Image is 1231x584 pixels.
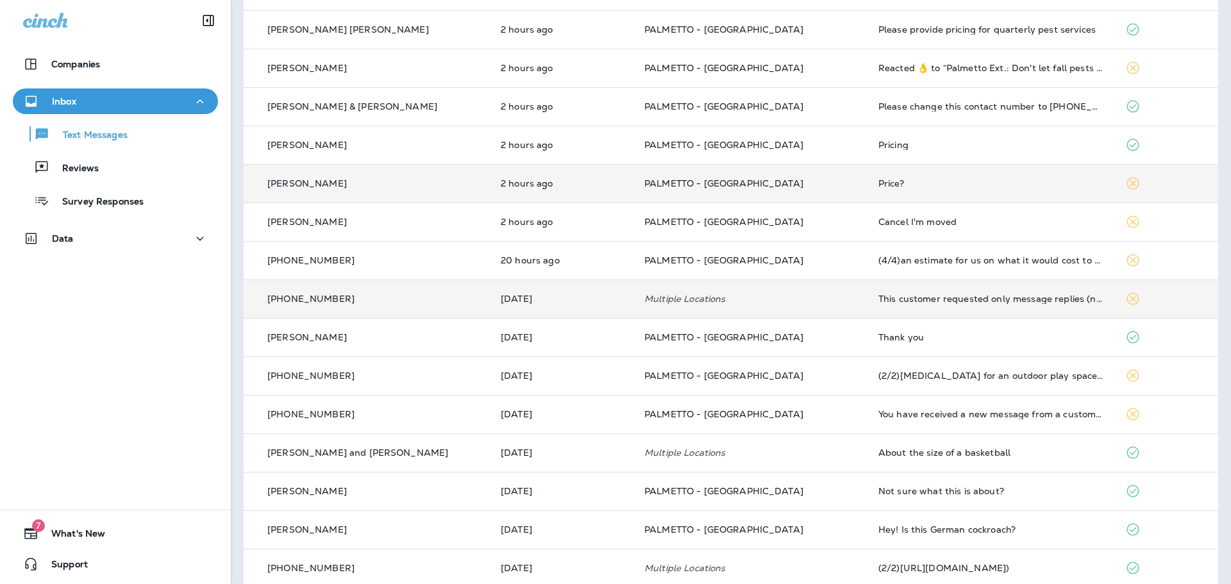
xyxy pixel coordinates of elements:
p: [PERSON_NAME] [267,178,347,188]
div: Not sure what this is about? [878,486,1105,496]
div: Please provide pricing for quarterly pest services [878,24,1105,35]
div: You have received a new message from a customer via Google Local Services Ads. Customer Name: , S... [878,409,1105,419]
p: Companies [51,59,100,69]
button: Inbox [13,88,218,114]
button: Survey Responses [13,187,218,214]
span: PALMETTO - [GEOGRAPHIC_DATA] [644,524,803,535]
div: (2/2)mosquito control for an outdoor play space for kids. Contact Julie at 8437616420. Located in... [878,371,1105,381]
p: Survey Responses [49,196,144,208]
div: This customer requested only message replies (no calls). Reply here or respond via your LSA dashb... [878,294,1105,304]
span: PALMETTO - [GEOGRAPHIC_DATA] [644,216,803,228]
p: Sep 16, 2025 09:13 PM [501,486,624,496]
p: [PERSON_NAME] [267,140,347,150]
p: [PERSON_NAME] & [PERSON_NAME] [267,101,437,112]
p: Sep 17, 2025 04:19 PM [501,255,624,265]
p: [PERSON_NAME] [267,332,347,342]
span: PALMETTO - [GEOGRAPHIC_DATA] [644,485,803,497]
p: Sep 18, 2025 10:33 AM [501,140,624,150]
span: PALMETTO - [GEOGRAPHIC_DATA] [644,408,803,420]
span: PALMETTO - [GEOGRAPHIC_DATA] [644,62,803,74]
div: Hey! Is this German cockroach? [878,524,1105,535]
p: [PERSON_NAME] [PERSON_NAME] [267,24,429,35]
span: PALMETTO - [GEOGRAPHIC_DATA] [644,24,803,35]
p: Sep 17, 2025 08:41 AM [501,447,624,458]
button: Companies [13,51,218,77]
p: Sep 17, 2025 12:57 PM [501,294,624,304]
div: Pricing [878,140,1105,150]
span: PALMETTO - [GEOGRAPHIC_DATA] [644,101,803,112]
p: Sep 17, 2025 11:49 AM [501,332,624,342]
button: Collapse Sidebar [190,8,226,33]
p: Sep 17, 2025 10:28 AM [501,409,624,419]
p: [PERSON_NAME] [267,486,347,496]
div: About the size of a basketball [878,447,1105,458]
p: Text Messages [50,129,128,142]
div: Price? [878,178,1105,188]
p: Multiple Locations [644,447,858,458]
span: [PHONE_NUMBER] [267,562,355,574]
div: Thank you [878,332,1105,342]
p: Sep 18, 2025 10:57 AM [501,63,624,73]
p: Sep 18, 2025 10:18 AM [501,217,624,227]
button: Support [13,551,218,577]
p: [PERSON_NAME] [267,524,347,535]
span: PALMETTO - [GEOGRAPHIC_DATA] [644,370,803,381]
p: Sep 17, 2025 11:19 AM [501,371,624,381]
div: Reacted 👌 to “Palmetto Ext.: Don't let fall pests crash your season! Our Quarterly Pest Control b... [878,63,1105,73]
span: PALMETTO - [GEOGRAPHIC_DATA] [644,331,803,343]
p: Sep 15, 2025 03:53 PM [501,524,624,535]
p: Sep 18, 2025 10:53 AM [501,101,624,112]
button: 7What's New [13,521,218,546]
p: [PERSON_NAME] [267,217,347,227]
span: [PHONE_NUMBER] [267,408,355,420]
p: [PERSON_NAME] and [PERSON_NAME] [267,447,448,458]
p: Data [52,233,74,244]
p: Sep 18, 2025 10:25 AM [501,178,624,188]
span: What's New [38,528,105,544]
button: Reviews [13,154,218,181]
span: Please change this contact number to [PHONE_NUMBER]. Thank you. [878,101,1191,112]
p: Multiple Locations [644,563,858,573]
div: (4/4)an estimate for us on what it would cost to have that done? Thanks so much! Tina Byers Tina.... [878,255,1105,265]
span: [PHONE_NUMBER] [267,293,355,305]
button: Data [13,226,218,251]
span: Support [38,559,88,574]
button: Text Messages [13,121,218,147]
div: (2/2)https://g.co/homeservices/avYkc) [878,563,1105,573]
p: Sep 15, 2025 03:32 PM [501,563,624,573]
p: Inbox [52,96,76,106]
span: PALMETTO - [GEOGRAPHIC_DATA] [644,139,803,151]
p: [PERSON_NAME] [267,63,347,73]
p: Sep 18, 2025 11:00 AM [501,24,624,35]
p: Reviews [49,163,99,175]
span: PALMETTO - [GEOGRAPHIC_DATA] [644,254,803,266]
div: Cancel I'm moved [878,217,1105,227]
span: 7 [32,519,45,532]
p: Multiple Locations [644,294,858,304]
span: PALMETTO - [GEOGRAPHIC_DATA] [644,178,803,189]
div: Please change this contact number to 8042400181. Thank you. [878,101,1105,112]
span: [PHONE_NUMBER] [267,254,355,266]
span: [PHONE_NUMBER] [267,370,355,381]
